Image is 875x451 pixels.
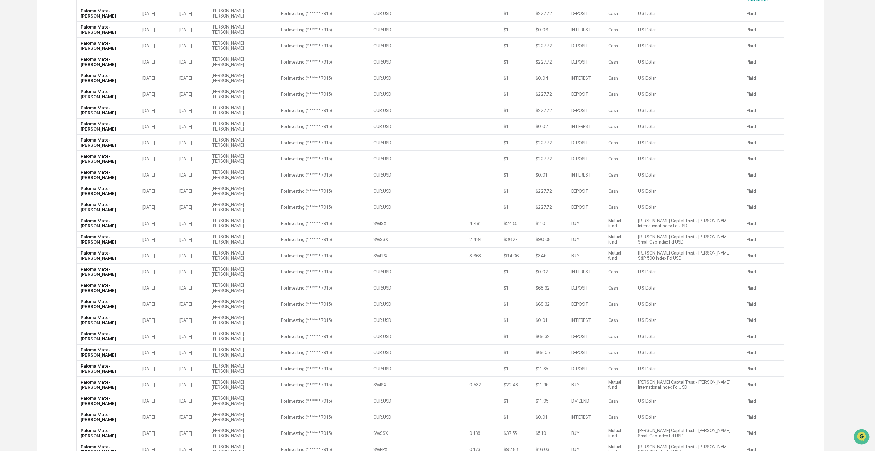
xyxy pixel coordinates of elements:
td: $1 [500,151,532,167]
td: Paloma Mate-[PERSON_NAME] [77,361,138,377]
td: [PERSON_NAME] [PERSON_NAME] [208,345,277,361]
td: U S Dollar [634,22,743,38]
td: Paloma Mate-[PERSON_NAME] [77,135,138,151]
td: [PERSON_NAME] [PERSON_NAME] [208,248,277,264]
a: 🔎Data Lookup [4,97,46,109]
td: $1 [500,167,532,183]
td: [DATE] [175,377,208,393]
td: Plaid [743,38,784,54]
td: [DATE] [138,38,175,54]
td: Paloma Mate-[PERSON_NAME] [77,199,138,215]
td: INTEREST [567,264,604,280]
div: Start new chat [23,53,113,59]
div: We're available if you need us! [23,59,87,65]
td: [PERSON_NAME] [PERSON_NAME] [208,183,277,199]
td: Cash [604,102,634,119]
td: [DATE] [138,102,175,119]
td: $1 [500,38,532,54]
td: [PERSON_NAME] Capital Trust - [PERSON_NAME] S&P 500 Index Fd USD [634,248,743,264]
td: [DATE] [138,280,175,296]
td: [DATE] [138,151,175,167]
td: CUR:USD [369,5,407,22]
td: Cash [604,5,634,22]
td: Cash [604,296,634,312]
td: $0.02 [532,264,567,280]
td: CUR:USD [369,119,407,135]
td: DEPOSIT [567,5,604,22]
td: DEPOSIT [567,38,604,54]
td: Cash [604,312,634,328]
td: $1 [500,119,532,135]
td: Cash [604,183,634,199]
td: $227.72 [532,38,567,54]
td: U S Dollar [634,393,743,409]
td: $24.55 [500,215,532,232]
td: $0.02 [532,119,567,135]
td: Paloma Mate-[PERSON_NAME] [77,248,138,264]
td: Plaid [743,312,784,328]
td: U S Dollar [634,5,743,22]
td: CUR:USD [369,328,407,345]
td: [DATE] [138,296,175,312]
td: $1 [500,102,532,119]
td: DEPOSIT [567,296,604,312]
td: Plaid [743,5,784,22]
td: [DATE] [175,102,208,119]
td: Cash [604,38,634,54]
td: U S Dollar [634,280,743,296]
td: Plaid [743,70,784,86]
td: Paloma Mate-[PERSON_NAME] [77,183,138,199]
td: [DATE] [138,345,175,361]
td: BUY [567,215,604,232]
td: $11.95 [532,393,567,409]
td: Cash [604,119,634,135]
td: U S Dollar [634,70,743,86]
td: Cash [604,86,634,102]
td: DEPOSIT [567,54,604,70]
td: Cash [604,345,634,361]
td: [DATE] [138,312,175,328]
td: Paloma Mate-[PERSON_NAME] [77,102,138,119]
td: Cash [604,361,634,377]
td: [DATE] [138,119,175,135]
td: Plaid [743,280,784,296]
td: Cash [604,167,634,183]
img: 1746055101610-c473b297-6a78-478c-a979-82029cc54cd1 [7,53,19,65]
td: [DATE] [175,393,208,409]
td: Plaid [743,248,784,264]
td: $0.04 [532,70,567,86]
td: Cash [604,264,634,280]
td: Mutual fund [604,215,634,232]
td: DEPOSIT [567,328,604,345]
td: [PERSON_NAME] Capital Trust - [PERSON_NAME] Small Cap Index Fd USD [634,232,743,248]
td: DEPOSIT [567,183,604,199]
td: Plaid [743,296,784,312]
td: [DATE] [175,5,208,22]
td: CUR:USD [369,296,407,312]
td: [DATE] [175,135,208,151]
td: [DATE] [175,86,208,102]
td: SWISX [369,215,407,232]
td: $36.27 [500,232,532,248]
td: [DATE] [175,70,208,86]
a: Powered byPylon [48,116,83,122]
td: $1 [500,22,532,38]
td: Paloma Mate-[PERSON_NAME] [77,264,138,280]
td: Plaid [743,22,784,38]
td: U S Dollar [634,102,743,119]
td: $1 [500,135,532,151]
td: U S Dollar [634,361,743,377]
td: Plaid [743,167,784,183]
a: 🖐️Preclearance [4,84,47,96]
td: U S Dollar [634,345,743,361]
td: CUR:USD [369,312,407,328]
td: [PERSON_NAME] [PERSON_NAME] [208,5,277,22]
td: [DATE] [175,199,208,215]
td: U S Dollar [634,86,743,102]
td: Paloma Mate-[PERSON_NAME] [77,22,138,38]
td: [DATE] [138,361,175,377]
td: $0.01 [532,312,567,328]
td: U S Dollar [634,54,743,70]
td: [DATE] [138,135,175,151]
td: [PERSON_NAME] [PERSON_NAME] [208,215,277,232]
